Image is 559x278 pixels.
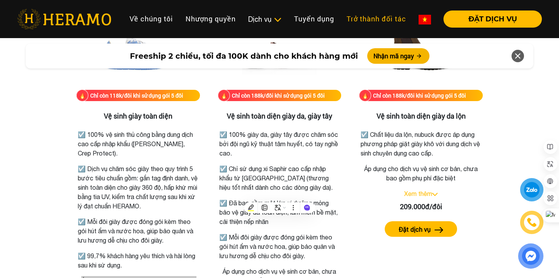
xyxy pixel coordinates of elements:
[78,251,198,270] p: ☑️ 99,7% khách hàng yêu thích và hài lòng sau khi sử dụng.
[218,112,342,121] h3: Vệ sinh toàn diện giày da, giày tây
[248,14,282,24] div: Dịch vụ
[218,89,230,101] img: fire.png
[130,50,358,62] span: Freeship 2 chiều, tối đa 100K dành cho khách hàng mới
[419,15,431,24] img: vn-flag.png
[385,221,457,237] button: Đặt dịch vụ
[78,130,198,158] p: ☑️ 100% vệ sinh thủ công bằng dung dịch cao cấp nhập khẩu ([PERSON_NAME], Crep Protect).
[78,217,198,245] p: ☑️ Mỗi đôi giày được đóng gói kèm theo gói hút ẩm và nước hoa, giúp bảo quản và lưu hương dễ chịu...
[359,112,483,121] h3: Vệ sinh toàn diện giày da lộn
[340,10,412,27] a: Trở thành đối tác
[273,16,282,24] img: subToggleIcon
[404,190,432,197] a: Xem thêm
[123,10,179,27] a: Về chúng tôi
[373,91,466,100] div: Chỉ còn 188k/đôi khi sử dụng gói 5 đôi
[76,112,200,121] h3: Vệ sinh giày toàn diện
[219,233,340,261] p: ☑️ Mỗi đôi giày được đóng gói kèm theo gói hút ẩm và nước hoa, giúp bảo quản và lưu hương dễ chịu...
[527,218,536,227] img: phone-icon
[219,164,340,192] p: ☑️ Chỉ sử dụng xi Saphir cao cấp nhập khẩu từ [GEOGRAPHIC_DATA] (thương hiệu tốt nhất dành cho cá...
[443,10,542,28] button: ĐẶT DỊCH VỤ
[76,89,88,101] img: fire.png
[521,212,543,234] a: phone-icon
[437,16,542,23] a: ĐẶT DỊCH VỤ
[359,89,371,101] img: fire.png
[219,130,340,158] p: ☑️ 100% giày da, giày tây được chăm sóc bởi đội ngũ kỹ thuật tâm huyết, có tay nghề cao.
[90,91,183,100] div: Chỉ còn 118k/đôi khi sử dụng gói 5 đôi
[219,198,340,226] p: ☑️ Đã bao gồm một lớp xi dưỡng mỏng bảo vệ giày da toàn diện, làm mềm bề mặt, cải thiện nếp nhăn
[232,91,325,100] div: Chỉ còn 188k/đôi khi sử dụng gói 5 đôi
[359,221,483,237] a: Đặt dịch vụ arrow
[399,225,431,234] label: Đặt dịch vụ
[367,48,429,64] button: Nhận mã ngay
[359,201,483,212] div: 209.000đ/đôi
[361,130,481,158] p: ☑️ Chất liệu da lộn, nubuck được áp dụng phương pháp giặt giày khô với dung dịch vệ sinh chuyên d...
[288,10,340,27] a: Tuyển dụng
[435,227,443,233] img: arrow
[432,193,438,196] img: arrow_down.svg
[359,164,483,183] p: Áp dụng cho dịch vụ vệ sinh cơ bản, chưa bao gồm phụ phí đặc biệt
[17,9,111,29] img: heramo-logo.png
[78,164,198,211] p: ☑️ Dịch vụ chăm sóc giày theo quy trình 5 bước tiêu chuẩn gồm: gắn tag định danh, vệ sinh toàn di...
[179,10,242,27] a: Nhượng quyền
